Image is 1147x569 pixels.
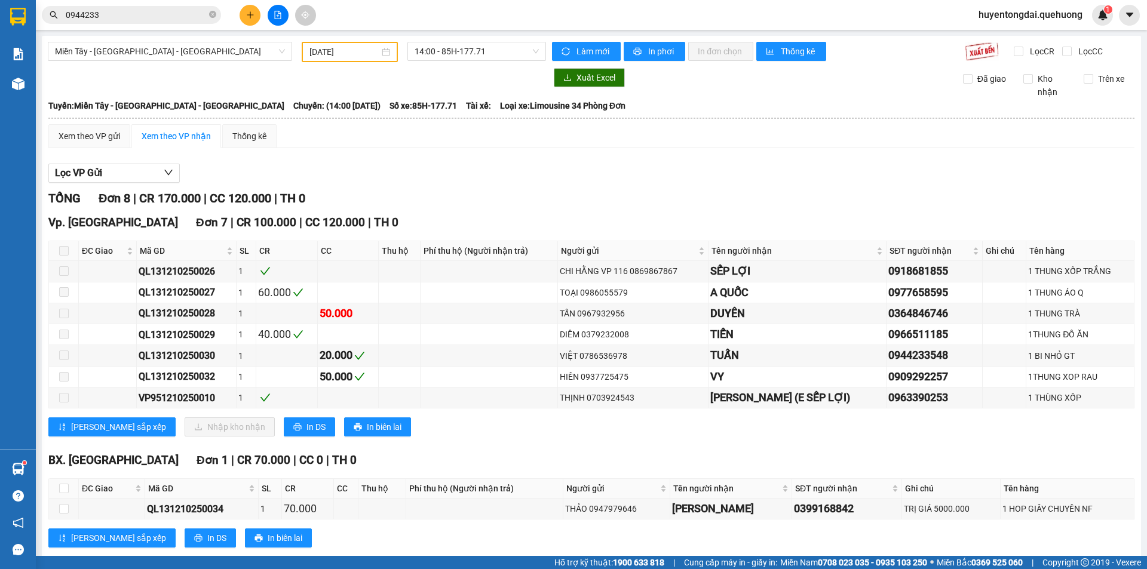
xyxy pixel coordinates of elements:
[260,266,271,276] span: check
[1028,264,1132,278] div: 1 THUNG XỐP TRẮNG
[415,42,539,60] span: 14:00 - 85H-177.71
[624,42,685,61] button: printerIn phơi
[48,417,176,436] button: sort-ascending[PERSON_NAME] sắp xếp
[888,389,980,406] div: 0963390253
[133,191,136,205] span: |
[887,367,983,387] td: 0909292257
[781,45,817,58] span: Thống kê
[1074,45,1105,58] span: Lọc CC
[238,349,254,362] div: 1
[139,390,234,405] div: VP951210250010
[48,528,176,548] button: sort-ascending[PERSON_NAME] sắp xếp
[256,241,318,261] th: CR
[354,350,365,361] span: check
[560,391,706,404] div: THỊNH 0703924543
[904,502,998,515] div: TRỊ GIÁ 5000.000
[139,306,234,321] div: QL131210250028
[139,348,234,363] div: QL131210250030
[204,191,207,205] span: |
[13,517,24,528] span: notification
[379,241,420,261] th: Thu hộ
[309,45,379,59] input: 12/10/2025
[794,500,900,517] div: 0399168842
[1025,45,1056,58] span: Lọc CR
[1097,10,1108,20] img: icon-new-feature
[937,556,1023,569] span: Miền Bắc
[280,191,305,205] span: TH 0
[613,558,664,567] strong: 1900 633 818
[71,420,166,433] span: [PERSON_NAME] sắp xếp
[930,560,934,565] span: ⚪️
[554,68,625,87] button: downloadXuất Excel
[792,499,902,519] td: 0399168842
[139,264,234,279] div: QL131210250026
[890,244,970,257] span: SĐT người nhận
[1119,5,1140,26] button: caret-down
[1106,5,1110,14] span: 1
[887,387,983,408] td: 0963390253
[209,10,216,21] span: close-circle
[148,482,247,495] span: Mã GD
[258,284,315,301] div: 60.000
[421,241,558,261] th: Phí thu hộ (Người nhận trả)
[563,73,572,83] span: download
[194,534,203,543] span: printer
[299,453,323,467] span: CC 0
[293,453,296,467] span: |
[368,216,371,229] span: |
[710,326,884,343] div: TIẾN
[10,8,26,26] img: logo-vxr
[140,244,224,257] span: Mã GD
[969,7,1092,22] span: huyentongdai.quehuong
[99,191,130,205] span: Đơn 8
[293,99,381,112] span: Chuyến: (14:00 [DATE])
[268,531,302,545] span: In biên lai
[55,165,102,180] span: Lọc VP Gửi
[139,191,201,205] span: CR 170.000
[197,453,228,467] span: Đơn 1
[293,287,303,298] span: check
[709,367,887,387] td: VY
[709,345,887,366] td: TUẤN
[888,263,980,279] div: 0918681855
[71,531,166,545] span: [PERSON_NAME] sắp xếp
[466,99,491,112] span: Tài xế:
[983,241,1026,261] th: Ghi chú
[50,11,58,19] span: search
[766,47,776,57] span: bar-chart
[673,556,675,569] span: |
[1001,479,1134,499] th: Tên hàng
[238,370,254,383] div: 1
[358,479,406,499] th: Thu hộ
[390,99,457,112] span: Số xe: 85H-177.71
[1124,10,1135,20] span: caret-down
[326,453,329,467] span: |
[560,349,706,362] div: VIỆT 0786536978
[406,479,563,499] th: Phí thu hộ (Người nhận trả)
[709,303,887,324] td: DUYÊN
[684,556,777,569] span: Cung cấp máy in - giấy in:
[500,99,625,112] span: Loại xe: Limousine 34 Phòng Đơn
[55,42,285,60] span: Miền Tây - Phan Rang - Ninh Sơn
[562,47,572,57] span: sync
[709,282,887,303] td: A QUỐC
[137,282,237,303] td: QL131210250027
[139,369,234,384] div: QL131210250032
[1028,370,1132,383] div: 1THUNG XOP RAU
[1026,241,1134,261] th: Tên hàng
[888,347,980,364] div: 0944233548
[566,482,658,495] span: Người gửi
[238,328,254,341] div: 1
[711,244,874,257] span: Tên người nhận
[137,345,237,366] td: QL131210250030
[137,261,237,282] td: QL131210250026
[354,423,362,432] span: printer
[688,42,753,61] button: In đơn chọn
[232,130,266,143] div: Thống kê
[887,282,983,303] td: 0977658595
[48,453,179,467] span: BX. [GEOGRAPHIC_DATA]
[238,391,254,404] div: 1
[818,558,927,567] strong: 0708 023 035 - 0935 103 250
[48,191,81,205] span: TỔNG
[780,556,927,569] span: Miền Nam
